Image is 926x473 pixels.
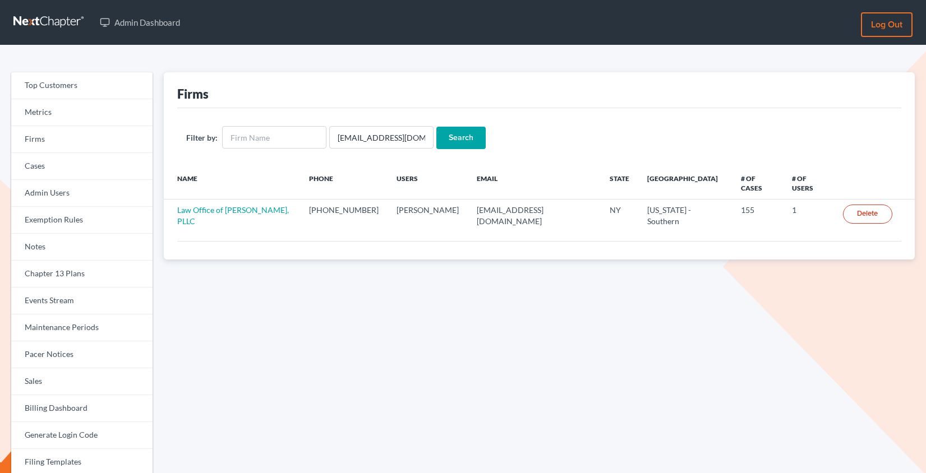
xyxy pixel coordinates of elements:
[11,287,153,314] a: Events Stream
[861,12,913,37] a: Log out
[164,167,300,200] th: Name
[388,167,468,200] th: Users
[11,341,153,368] a: Pacer Notices
[11,72,153,99] a: Top Customers
[11,314,153,341] a: Maintenance Periods
[601,167,638,200] th: State
[11,395,153,422] a: Billing Dashboard
[436,127,486,149] input: Search
[843,205,892,224] a: Delete
[94,12,186,33] a: Admin Dashboard
[11,207,153,234] a: Exemption Rules
[222,126,326,149] input: Firm Name
[186,132,218,143] label: Filter by:
[11,99,153,126] a: Metrics
[732,167,783,200] th: # of Cases
[11,153,153,180] a: Cases
[638,200,732,232] td: [US_STATE] - Southern
[468,167,601,200] th: Email
[300,167,388,200] th: Phone
[601,200,638,232] td: NY
[388,200,468,232] td: [PERSON_NAME]
[638,167,732,200] th: [GEOGRAPHIC_DATA]
[177,205,289,226] a: Law Office of [PERSON_NAME], PLLC
[732,200,783,232] td: 155
[468,200,601,232] td: [EMAIL_ADDRESS][DOMAIN_NAME]
[11,422,153,449] a: Generate Login Code
[300,200,388,232] td: [PHONE_NUMBER]
[329,126,434,149] input: Users
[11,368,153,395] a: Sales
[177,86,209,102] div: Firms
[11,234,153,261] a: Notes
[11,261,153,287] a: Chapter 13 Plans
[783,167,834,200] th: # of Users
[783,200,834,232] td: 1
[11,126,153,153] a: Firms
[11,180,153,207] a: Admin Users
